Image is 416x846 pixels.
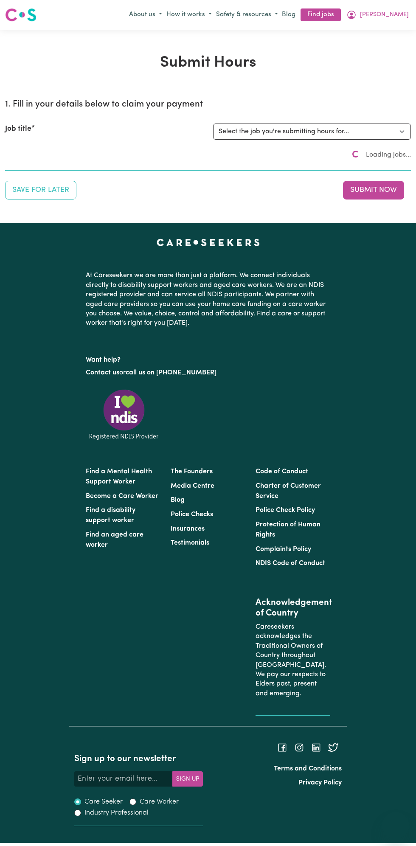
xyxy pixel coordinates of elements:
span: [PERSON_NAME] [360,10,409,20]
a: Charter of Customer Service [256,483,321,500]
p: Careseekers acknowledges the Traditional Owners of Country throughout [GEOGRAPHIC_DATA]. We pay o... [256,619,330,702]
a: Insurances [171,526,205,532]
a: Complaints Policy [256,546,311,553]
a: Blog [280,8,297,22]
a: Contact us [86,369,119,376]
a: Testimonials [171,540,209,546]
a: Follow Careseekers on Facebook [277,744,287,751]
h2: 1. Fill in your details below to claim your payment [5,99,411,110]
button: About us [127,8,164,22]
label: Care Worker [140,797,179,807]
a: call us on [PHONE_NUMBER] [126,369,216,376]
button: Submit your job report [343,181,404,200]
h2: Acknowledgement of Country [256,598,330,619]
a: Privacy Policy [298,779,342,786]
button: My Account [344,8,411,22]
a: NDIS Code of Conduct [256,560,325,567]
label: Job title [5,124,31,135]
a: Police Checks [171,511,213,518]
h1: Submit Hours [5,53,411,72]
a: Media Centre [171,483,214,489]
a: Find an aged care worker [86,531,143,548]
a: Terms and Conditions [274,765,342,772]
button: Save your job report [5,181,76,200]
h2: Sign up to our newsletter [74,754,203,764]
button: How it works [164,8,214,22]
a: Follow Careseekers on LinkedIn [311,744,321,751]
input: Enter your email here... [74,771,173,787]
img: Careseekers logo [5,7,37,22]
a: Become a Care Worker [86,493,158,500]
p: or [86,365,330,381]
p: Want help? [86,352,330,365]
p: At Careseekers we are more than just a platform. We connect individuals directly to disability su... [86,267,330,331]
a: Careseekers logo [5,5,37,25]
a: Careseekers home page [157,239,260,245]
label: Care Seeker [84,797,123,807]
a: Find jobs [301,8,341,22]
label: Industry Professional [84,808,149,818]
a: Find a Mental Health Support Worker [86,468,152,485]
a: Follow Careseekers on Instagram [294,744,304,751]
a: Code of Conduct [256,468,308,475]
button: Safety & resources [214,8,280,22]
a: The Founders [171,468,213,475]
img: Registered NDIS provider [86,388,162,441]
iframe: Button to launch messaging window [382,812,409,839]
a: Police Check Policy [256,507,315,514]
button: Subscribe [172,771,203,787]
a: Blog [171,497,185,503]
span: Loading jobs... [366,150,411,160]
a: Find a disability support worker [86,507,135,524]
a: Follow Careseekers on Twitter [328,744,338,751]
a: Protection of Human Rights [256,521,320,538]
